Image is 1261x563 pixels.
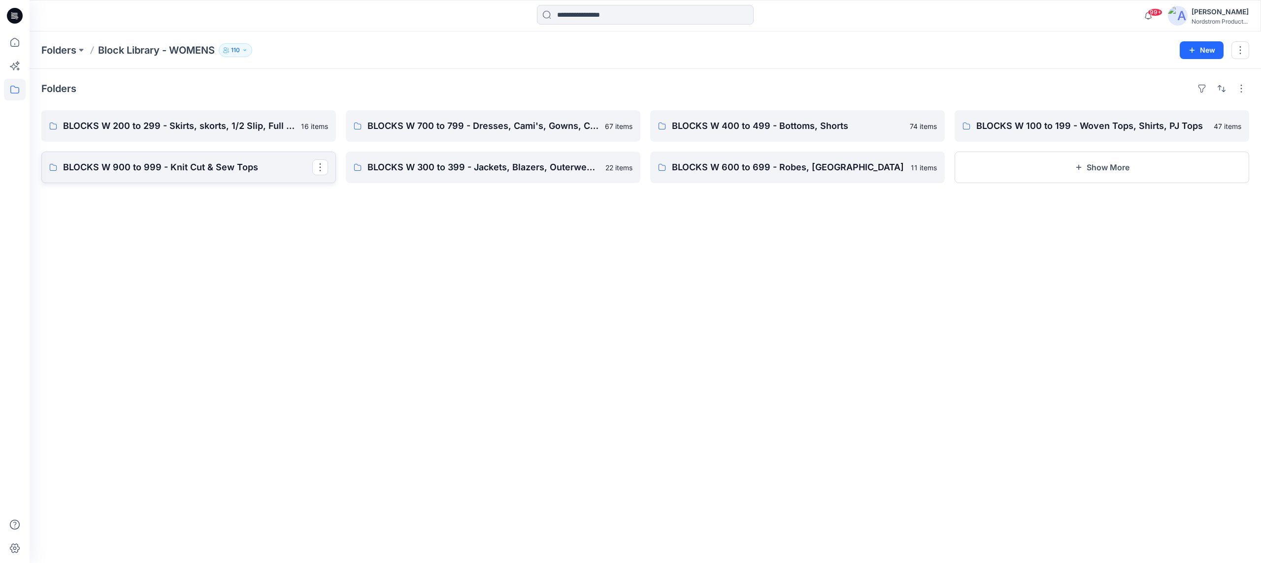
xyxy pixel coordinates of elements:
p: 47 items [1214,121,1241,131]
a: BLOCKS W 900 to 999 - Knit Cut & Sew Tops [41,152,336,183]
img: avatar [1168,6,1188,26]
p: 67 items [605,121,632,131]
p: BLOCKS W 700 to 799 - Dresses, Cami's, Gowns, Chemise [367,119,599,133]
a: BLOCKS W 600 to 699 - Robes, [GEOGRAPHIC_DATA]11 items [650,152,945,183]
p: BLOCKS W 900 to 999 - Knit Cut & Sew Tops [63,160,312,174]
a: BLOCKS W 200 to 299 - Skirts, skorts, 1/2 Slip, Full Slip16 items [41,110,336,142]
div: [PERSON_NAME] [1192,6,1249,18]
a: BLOCKS W 100 to 199 - Woven Tops, Shirts, PJ Tops47 items [955,110,1249,142]
a: BLOCKS W 700 to 799 - Dresses, Cami's, Gowns, Chemise67 items [346,110,640,142]
h4: Folders [41,83,76,94]
button: 110 [219,43,252,57]
a: Folders [41,43,76,57]
button: Show More [955,152,1249,183]
p: 110 [231,45,240,56]
p: 74 items [910,121,937,131]
p: 11 items [911,162,937,173]
p: 22 items [605,162,632,173]
p: 16 items [301,121,328,131]
p: BLOCKS W 300 to 399 - Jackets, Blazers, Outerwear, Sportscoat, Vest [367,160,599,174]
button: New [1180,41,1224,59]
a: BLOCKS W 300 to 399 - Jackets, Blazers, Outerwear, Sportscoat, Vest22 items [346,152,640,183]
p: BLOCKS W 200 to 299 - Skirts, skorts, 1/2 Slip, Full Slip [63,119,295,133]
p: BLOCKS W 600 to 699 - Robes, [GEOGRAPHIC_DATA] [672,160,905,174]
div: Nordstrom Product... [1192,18,1249,25]
p: BLOCKS W 100 to 199 - Woven Tops, Shirts, PJ Tops [976,119,1208,133]
p: BLOCKS W 400 to 499 - Bottoms, Shorts [672,119,904,133]
span: 99+ [1148,8,1162,16]
p: Block Library - WOMENS [98,43,215,57]
a: BLOCKS W 400 to 499 - Bottoms, Shorts74 items [650,110,945,142]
